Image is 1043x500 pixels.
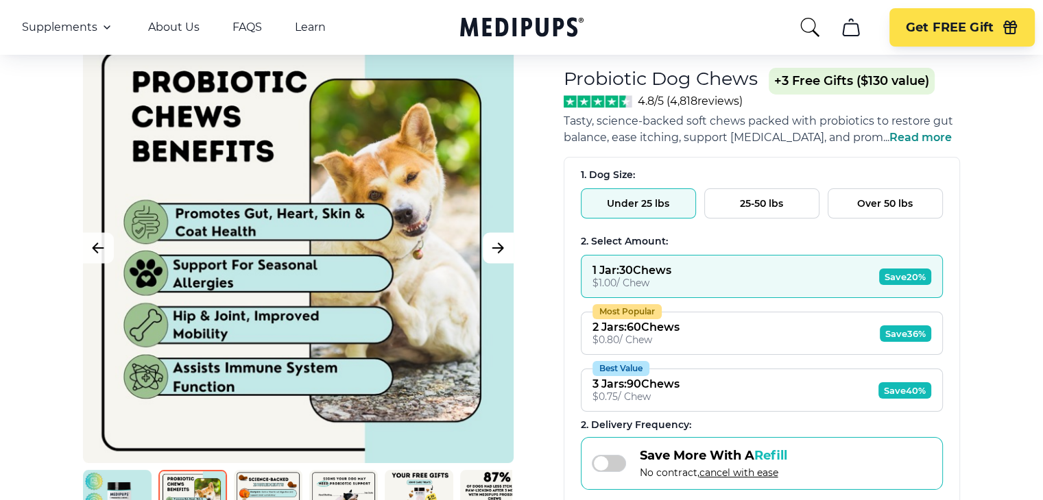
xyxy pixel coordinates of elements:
[22,21,97,34] span: Supplements
[148,21,200,34] a: About Us
[295,21,326,34] a: Learn
[592,277,671,289] div: $ 1.00 / Chew
[581,418,691,431] span: 2 . Delivery Frequency:
[581,188,696,218] button: Under 25 lbs
[638,95,743,108] span: 4.8/5 ( 4,818 reviews)
[640,466,787,479] span: No contract,
[581,168,943,182] div: 1. Dog Size:
[83,233,114,264] button: Previous Image
[592,321,680,334] div: 2 Jars : 60 Chews
[889,131,952,144] span: Read more
[581,235,943,248] div: 2. Select Amount:
[564,95,633,108] img: Stars - 4.8
[581,368,943,412] button: Best Value3 Jars:90Chews$0.75/ ChewSave40%
[592,390,680,403] div: $ 0.75 / Chew
[640,448,787,463] span: Save More With A
[592,304,662,319] div: Most Popular
[592,361,649,376] div: Best Value
[564,114,953,127] span: Tasty, science-backed soft chews packed with probiotics to restore gut
[232,21,262,34] a: FAQS
[878,382,931,399] span: Save 40%
[799,16,821,38] button: search
[460,14,584,42] a: Medipups
[592,334,680,346] div: $ 0.80 / Chew
[704,188,819,218] button: 25-50 lbs
[889,8,1035,47] button: Get FREE Gift
[581,312,943,355] button: Most Popular2 Jars:60Chews$0.80/ ChewSave36%
[835,11,867,44] button: cart
[592,377,680,390] div: 3 Jars : 90 Chews
[879,268,931,285] span: Save 20%
[564,131,883,144] span: balance, ease itching, support [MEDICAL_DATA], and prom
[754,448,787,463] span: Refill
[22,19,115,36] button: Supplements
[880,325,931,342] span: Save 36%
[883,131,952,144] span: ...
[564,67,758,90] h1: Probiotic Dog Chews
[483,233,514,264] button: Next Image
[581,255,943,298] button: 1 Jar:30Chews$1.00/ ChewSave20%
[906,20,994,36] span: Get FREE Gift
[769,68,935,95] span: +3 Free Gifts ($130 value)
[592,264,671,277] div: 1 Jar : 30 Chews
[828,188,943,218] button: Over 50 lbs
[699,466,778,479] span: cancel with ease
